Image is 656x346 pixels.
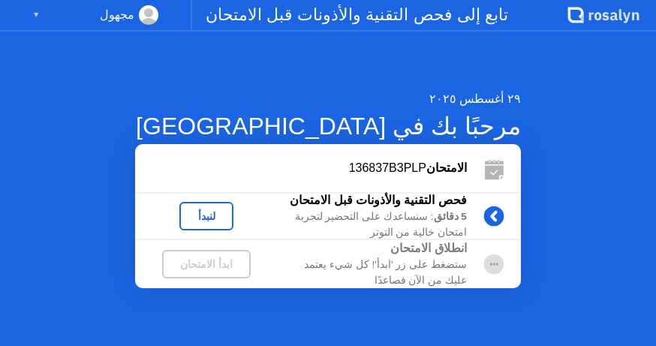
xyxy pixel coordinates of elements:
div: ستضغط على زر 'ابدأ'! كل شيء يعتمد عليك من الآن فصاعدًا [278,257,467,288]
div: مرحبًا بك في [GEOGRAPHIC_DATA] [135,108,521,144]
div: ابدأ الامتحان [168,258,245,270]
div: 136837B3PLP [135,159,467,177]
button: ابدأ الامتحان [162,250,251,278]
b: انطلاق الامتحان [390,242,466,254]
div: مجهول [100,5,134,25]
b: فحص التقنية والأذونات قبل الامتحان [290,194,467,206]
div: لنبدأ [185,210,227,222]
div: ▼ [32,5,40,25]
div: : سنساعدك على التحضير لتجربة امتحان خالية من التوتر [278,209,467,240]
button: لنبدأ [179,202,233,230]
b: الامتحان [426,161,467,174]
div: ٢٩ أغسطس ٢٠٢٥ [135,90,521,108]
b: 5 دقائق [434,211,467,222]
